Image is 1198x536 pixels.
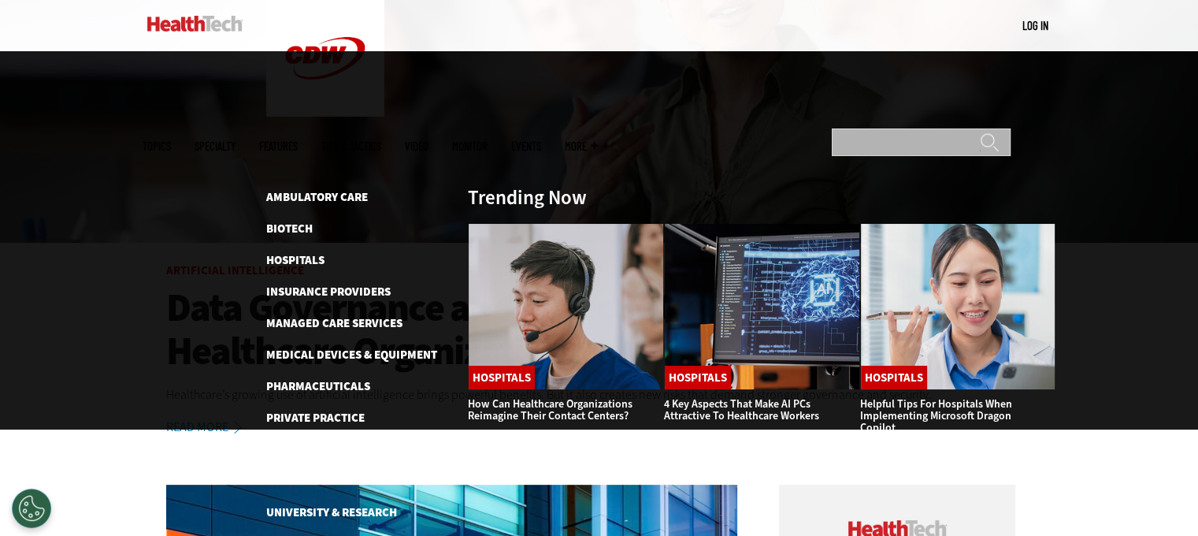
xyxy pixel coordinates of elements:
[266,221,313,236] a: Biotech
[664,223,860,390] img: Desktop monitor with brain AI concept
[266,252,325,268] a: Hospitals
[469,366,535,389] a: Hospitals
[860,223,1056,390] img: Doctor using phone to dictate to tablet
[468,188,587,207] h3: Trending Now
[861,366,927,389] a: Hospitals
[166,421,259,434] a: Read More
[12,489,51,528] button: Open Preferences
[1022,18,1048,32] a: Log in
[860,396,1012,435] a: Helpful Tips for Hospitals When Implementing Microsoft Dragon Copilot
[266,315,402,331] a: Managed Care Services
[266,504,397,520] a: University & Research
[1022,17,1048,34] div: User menu
[664,396,819,423] a: 4 Key Aspects That Make AI PCs Attractive to Healthcare Workers
[266,347,437,363] a: Medical Devices & Equipment
[468,396,632,423] a: How Can Healthcare Organizations Reimagine Their Contact Centers?
[266,441,372,457] a: Rural Healthcare
[266,284,391,300] a: Insurance Providers
[266,473,336,489] a: Senior Care
[665,366,731,389] a: Hospitals
[266,189,368,205] a: Ambulatory Care
[147,16,243,32] img: Home
[468,223,664,390] img: Healthcare contact center
[266,410,365,426] a: Private Practice
[266,378,370,394] a: Pharmaceuticals
[12,489,51,528] div: Cookies Settings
